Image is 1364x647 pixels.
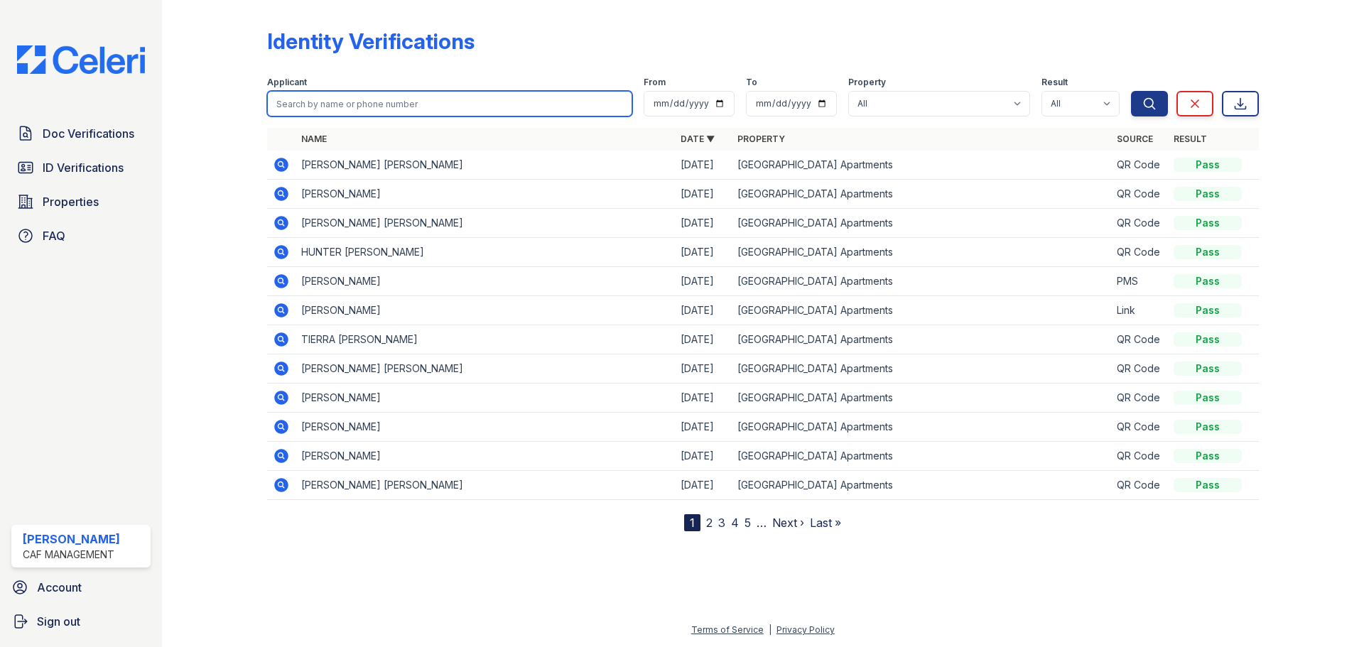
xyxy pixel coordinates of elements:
[296,442,675,471] td: [PERSON_NAME]
[1111,354,1168,384] td: QR Code
[732,267,1111,296] td: [GEOGRAPHIC_DATA] Apartments
[11,222,151,250] a: FAQ
[746,77,757,88] label: To
[43,125,134,142] span: Doc Verifications
[772,516,804,530] a: Next ›
[718,516,725,530] a: 3
[6,45,156,74] img: CE_Logo_Blue-a8612792a0a2168367f1c8372b55b34899dd931a85d93a1a3d3e32e68fde9ad4.png
[1111,180,1168,209] td: QR Code
[267,28,475,54] div: Identity Verifications
[1111,413,1168,442] td: QR Code
[296,151,675,180] td: [PERSON_NAME] [PERSON_NAME]
[1174,187,1242,201] div: Pass
[296,180,675,209] td: [PERSON_NAME]
[296,384,675,413] td: [PERSON_NAME]
[1111,238,1168,267] td: QR Code
[769,624,772,635] div: |
[732,209,1111,238] td: [GEOGRAPHIC_DATA] Apartments
[675,267,732,296] td: [DATE]
[732,442,1111,471] td: [GEOGRAPHIC_DATA] Apartments
[1111,325,1168,354] td: QR Code
[1174,245,1242,259] div: Pass
[1111,296,1168,325] td: Link
[810,516,841,530] a: Last »
[267,77,307,88] label: Applicant
[296,325,675,354] td: TIERRA [PERSON_NAME]
[675,296,732,325] td: [DATE]
[1041,77,1068,88] label: Result
[1111,209,1168,238] td: QR Code
[691,624,764,635] a: Terms of Service
[6,607,156,636] a: Sign out
[296,354,675,384] td: [PERSON_NAME] [PERSON_NAME]
[732,238,1111,267] td: [GEOGRAPHIC_DATA] Apartments
[776,624,835,635] a: Privacy Policy
[675,384,732,413] td: [DATE]
[732,471,1111,500] td: [GEOGRAPHIC_DATA] Apartments
[732,413,1111,442] td: [GEOGRAPHIC_DATA] Apartments
[732,296,1111,325] td: [GEOGRAPHIC_DATA] Apartments
[732,151,1111,180] td: [GEOGRAPHIC_DATA] Apartments
[681,134,715,144] a: Date ▼
[1174,332,1242,347] div: Pass
[732,384,1111,413] td: [GEOGRAPHIC_DATA] Apartments
[675,442,732,471] td: [DATE]
[43,227,65,244] span: FAQ
[732,354,1111,384] td: [GEOGRAPHIC_DATA] Apartments
[732,180,1111,209] td: [GEOGRAPHIC_DATA] Apartments
[1111,151,1168,180] td: QR Code
[37,613,80,630] span: Sign out
[296,267,675,296] td: [PERSON_NAME]
[731,516,739,530] a: 4
[1174,303,1242,317] div: Pass
[1174,274,1242,288] div: Pass
[1174,391,1242,405] div: Pass
[11,119,151,148] a: Doc Verifications
[848,77,886,88] label: Property
[296,238,675,267] td: HUNTER [PERSON_NAME]
[644,77,666,88] label: From
[6,573,156,602] a: Account
[23,548,120,562] div: CAF Management
[296,471,675,500] td: [PERSON_NAME] [PERSON_NAME]
[675,325,732,354] td: [DATE]
[675,238,732,267] td: [DATE]
[1111,442,1168,471] td: QR Code
[1111,384,1168,413] td: QR Code
[684,514,700,531] div: 1
[1111,267,1168,296] td: PMS
[675,354,732,384] td: [DATE]
[757,514,767,531] span: …
[11,187,151,216] a: Properties
[732,325,1111,354] td: [GEOGRAPHIC_DATA] Apartments
[1174,158,1242,172] div: Pass
[296,296,675,325] td: [PERSON_NAME]
[675,209,732,238] td: [DATE]
[745,516,751,530] a: 5
[23,531,120,548] div: [PERSON_NAME]
[1174,449,1242,463] div: Pass
[675,180,732,209] td: [DATE]
[675,151,732,180] td: [DATE]
[1174,216,1242,230] div: Pass
[706,516,713,530] a: 2
[675,471,732,500] td: [DATE]
[37,579,82,596] span: Account
[11,153,151,182] a: ID Verifications
[296,209,675,238] td: [PERSON_NAME] [PERSON_NAME]
[1117,134,1153,144] a: Source
[296,413,675,442] td: [PERSON_NAME]
[737,134,785,144] a: Property
[675,413,732,442] td: [DATE]
[43,193,99,210] span: Properties
[43,159,124,176] span: ID Verifications
[267,91,632,116] input: Search by name or phone number
[301,134,327,144] a: Name
[1174,361,1242,376] div: Pass
[1174,134,1207,144] a: Result
[1174,478,1242,492] div: Pass
[1111,471,1168,500] td: QR Code
[1174,420,1242,434] div: Pass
